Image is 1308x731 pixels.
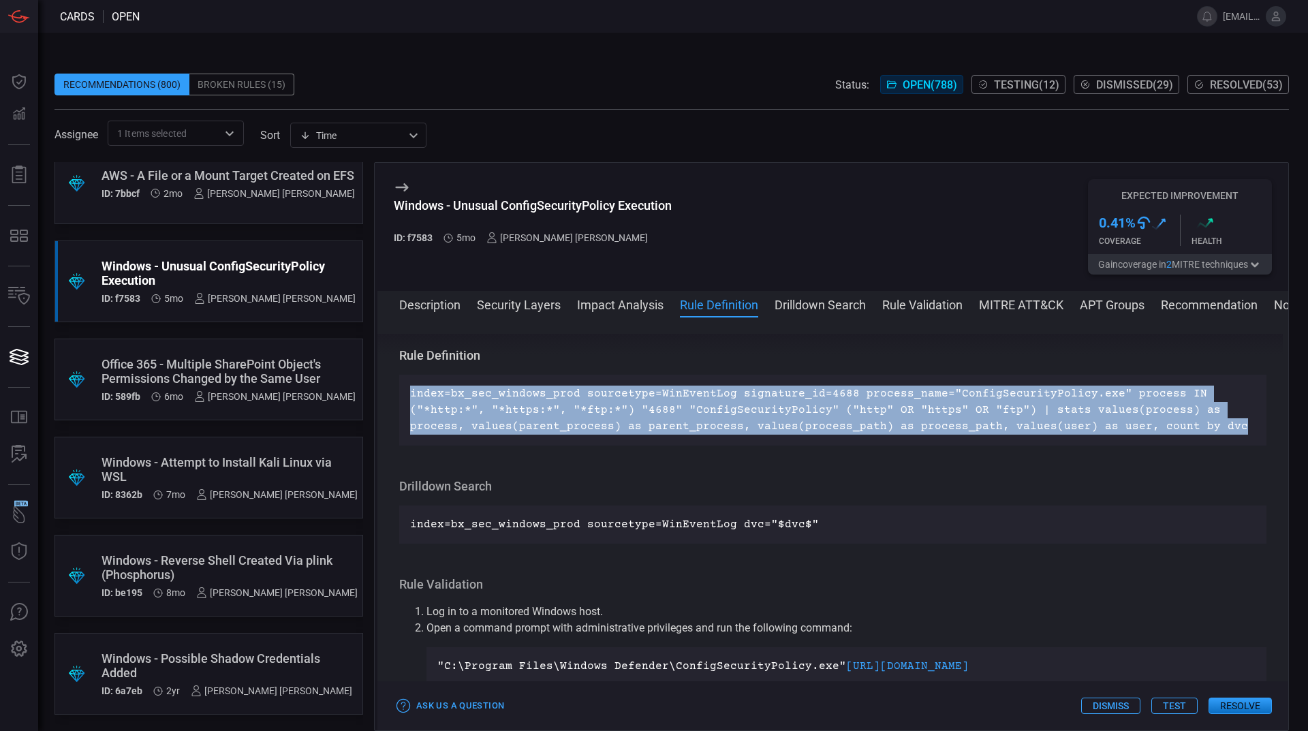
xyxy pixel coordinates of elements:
[1099,215,1136,231] h3: 0.41 %
[3,596,35,629] button: Ask Us A Question
[1223,11,1260,22] span: [EMAIL_ADDRESS][DOMAIN_NAME]
[102,685,142,696] h5: ID: 6a7eb
[846,660,969,672] a: [URL][DOMAIN_NAME]
[117,127,187,140] span: 1 Items selected
[486,232,648,243] div: [PERSON_NAME] [PERSON_NAME]
[426,620,1266,636] p: Open a command prompt with administrative privileges and run the following command:
[3,219,35,252] button: MITRE - Detection Posture
[1210,78,1283,91] span: Resolved ( 53 )
[166,489,185,500] span: Feb 10, 2025 9:17 PM
[220,124,239,143] button: Open
[102,357,356,386] div: Office 365 - Multiple SharePoint Object's Permissions Changed by the Same User
[399,478,1266,495] h3: Drilldown Search
[1080,296,1144,312] button: APT Groups
[903,78,957,91] span: Open ( 788 )
[102,168,355,183] div: AWS - A File or a Mount Target Created on EFS
[112,10,140,23] span: open
[193,188,355,199] div: [PERSON_NAME] [PERSON_NAME]
[775,296,866,312] button: Drilldown Search
[1274,296,1307,312] button: Notes
[102,651,352,680] div: Windows - Possible Shadow Credentials Added
[3,98,35,131] button: Detections
[1096,78,1173,91] span: Dismissed ( 29 )
[102,259,356,287] div: Windows - Unusual ConfigSecurityPolicy Execution
[680,296,758,312] button: Rule Definition
[1099,236,1180,246] div: Coverage
[1209,698,1272,714] button: Resolve
[399,576,1266,593] h3: Rule Validation
[300,129,405,142] div: Time
[102,293,140,304] h5: ID: f7583
[1088,254,1272,275] button: Gaincoverage in2MITRE techniques
[1166,259,1172,270] span: 2
[3,159,35,191] button: Reports
[102,553,358,582] div: Windows - Reverse Shell Created Via plink (Phosphorus)
[164,293,183,304] span: Apr 08, 2025 2:03 PM
[194,293,356,304] div: [PERSON_NAME] [PERSON_NAME]
[882,296,963,312] button: Rule Validation
[102,489,142,500] h5: ID: 8362b
[3,341,35,373] button: Cards
[54,128,98,141] span: Assignee
[3,438,35,471] button: ALERT ANALYSIS
[880,75,963,94] button: Open(788)
[994,78,1059,91] span: Testing ( 12 )
[1074,75,1179,94] button: Dismissed(29)
[3,499,35,531] button: Wingman
[1187,75,1289,94] button: Resolved(53)
[3,401,35,434] button: Rule Catalog
[102,455,358,484] div: Windows - Attempt to Install Kali Linux via WSL
[437,658,1256,674] p: "C:\Program Files\Windows Defender\ConfigSecurityPolicy.exe"
[399,296,461,312] button: Description
[1161,296,1258,312] button: Recommendation
[835,78,869,91] span: Status:
[102,391,140,402] h5: ID: 589fb
[979,296,1063,312] button: MITRE ATT&CK
[971,75,1065,94] button: Testing(12)
[399,347,1266,364] h3: Rule Definition
[410,516,1256,533] p: index=bx_sec_windows_prod sourcetype=WinEventLog dvc="$dvc$"
[196,489,358,500] div: [PERSON_NAME] [PERSON_NAME]
[1081,698,1140,714] button: Dismiss
[394,696,508,717] button: Ask Us a Question
[3,535,35,568] button: Threat Intelligence
[102,587,142,598] h5: ID: be195
[166,587,185,598] span: Jan 21, 2025 2:12 PM
[196,587,358,598] div: [PERSON_NAME] [PERSON_NAME]
[410,386,1256,435] p: index=bx_sec_windows_prod sourcetype=WinEventLog signature_id=4688 process_name="ConfigSecurityPo...
[163,188,183,199] span: Jul 30, 2025 10:45 AM
[3,633,35,666] button: Preferences
[102,188,140,199] h5: ID: 7bbcf
[477,296,561,312] button: Security Layers
[194,391,356,402] div: [PERSON_NAME] [PERSON_NAME]
[164,391,183,402] span: Apr 01, 2025 3:12 PM
[577,296,664,312] button: Impact Analysis
[1088,190,1272,201] h5: Expected Improvement
[260,129,280,142] label: sort
[54,74,189,95] div: Recommendations (800)
[3,65,35,98] button: Dashboard
[60,10,95,23] span: Cards
[166,685,180,696] span: Jan 24, 2024 7:20 PM
[426,604,1266,620] li: Log in to a monitored Windows host.
[189,74,294,95] div: Broken Rules (15)
[394,198,672,213] div: Windows - Unusual ConfigSecurityPolicy Execution
[456,232,476,243] span: Apr 08, 2025 2:03 PM
[3,280,35,313] button: Inventory
[191,685,352,696] div: [PERSON_NAME] [PERSON_NAME]
[1192,236,1273,246] div: Health
[394,232,433,243] h5: ID: f7583
[1151,698,1198,714] button: Test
